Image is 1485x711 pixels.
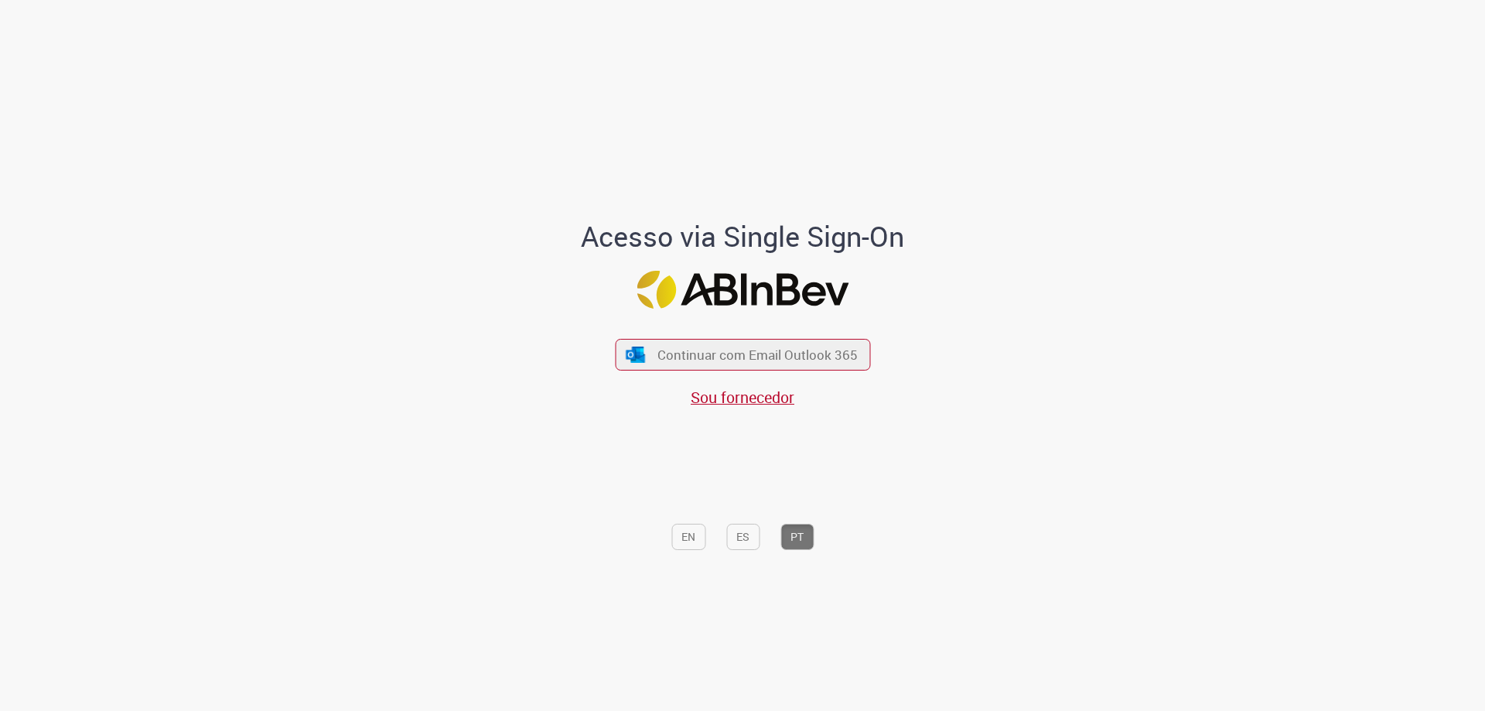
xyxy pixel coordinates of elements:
button: ícone Azure/Microsoft 360 Continuar com Email Outlook 365 [615,339,870,371]
button: PT [780,524,814,550]
button: EN [671,524,705,550]
a: Sou fornecedor [691,387,794,408]
span: Continuar com Email Outlook 365 [657,346,858,364]
button: ES [726,524,760,550]
img: Logo ABInBev [637,271,848,309]
h1: Acesso via Single Sign-On [528,221,958,252]
img: ícone Azure/Microsoft 360 [625,347,647,363]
